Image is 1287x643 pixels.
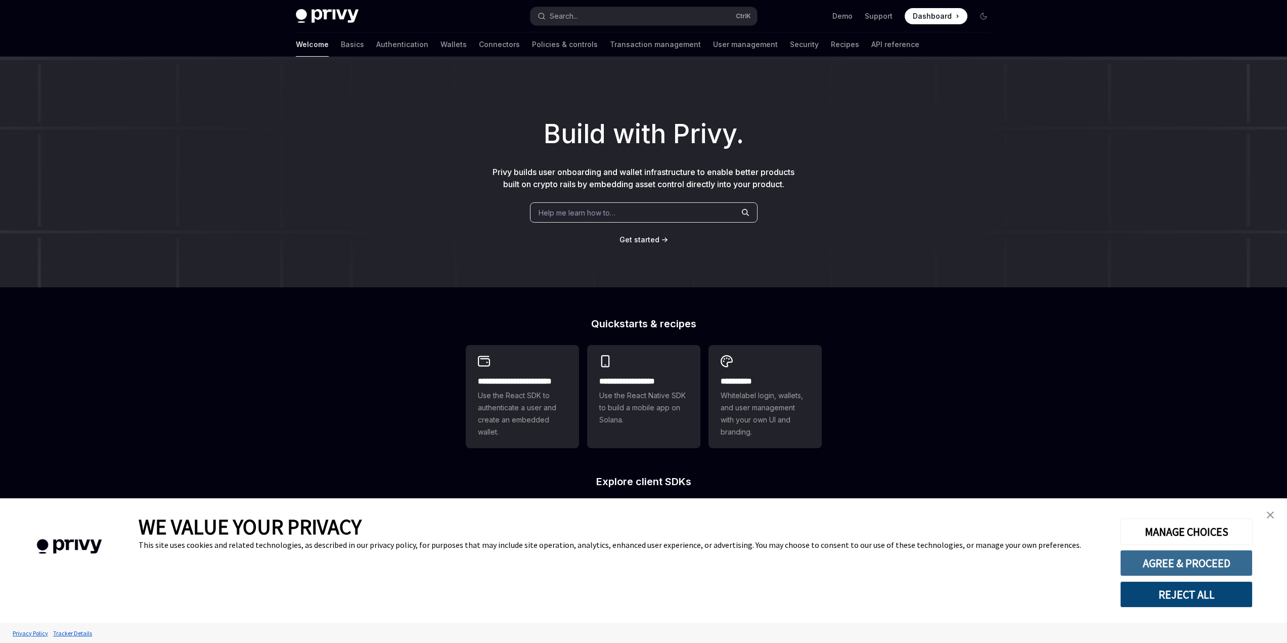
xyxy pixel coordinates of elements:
[1120,581,1253,608] button: REJECT ALL
[493,167,794,189] span: Privy builds user onboarding and wallet infrastructure to enable better products built on crypto ...
[51,624,95,642] a: Tracker Details
[440,32,467,57] a: Wallets
[341,32,364,57] a: Basics
[1120,550,1253,576] button: AGREE & PROCEED
[296,32,329,57] a: Welcome
[975,8,992,24] button: Toggle dark mode
[610,32,701,57] a: Transaction management
[599,390,688,426] span: Use the React Native SDK to build a mobile app on Solana.
[619,235,659,244] span: Get started
[530,7,757,25] button: Search...CtrlK
[790,32,819,57] a: Security
[550,10,578,22] div: Search...
[1260,505,1280,525] a: close banner
[479,32,520,57] a: Connectors
[871,32,919,57] a: API reference
[539,207,615,218] span: Help me learn how to…
[139,540,1105,550] div: This site uses cookies and related technologies, as described in our privacy policy, for purposes...
[1120,519,1253,545] button: MANAGE CHOICES
[587,345,700,448] a: **** **** **** ***Use the React Native SDK to build a mobile app on Solana.
[865,11,893,21] a: Support
[296,9,359,23] img: dark logo
[708,345,822,448] a: **** *****Whitelabel login, wallets, and user management with your own UI and branding.
[831,32,859,57] a: Recipes
[16,114,1271,154] h1: Build with Privy.
[913,11,952,21] span: Dashboard
[905,8,967,24] a: Dashboard
[721,390,810,438] span: Whitelabel login, wallets, and user management with your own UI and branding.
[15,525,123,569] img: company logo
[736,12,751,20] span: Ctrl K
[466,319,822,329] h2: Quickstarts & recipes
[532,32,598,57] a: Policies & controls
[619,235,659,245] a: Get started
[466,477,822,487] h2: Explore client SDKs
[139,513,362,540] span: WE VALUE YOUR PRIVACY
[376,32,428,57] a: Authentication
[832,11,853,21] a: Demo
[10,624,51,642] a: Privacy Policy
[478,390,567,438] span: Use the React SDK to authenticate a user and create an embedded wallet.
[1267,511,1274,519] img: close banner
[713,32,778,57] a: User management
